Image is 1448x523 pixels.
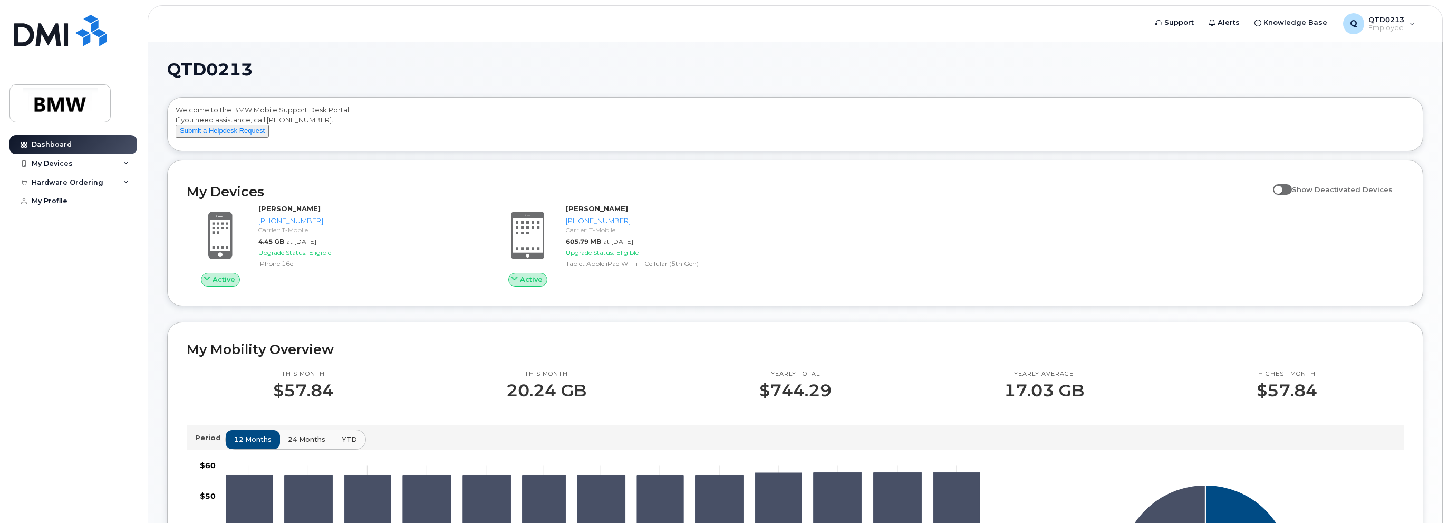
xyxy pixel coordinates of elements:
span: Upgrade Status: [258,249,307,256]
strong: [PERSON_NAME] [258,204,321,213]
div: Welcome to the BMW Mobile Support Desk Portal If you need assistance, call [PHONE_NUMBER]. [176,105,1415,147]
div: Carrier: T-Mobile [566,225,785,234]
span: at [DATE] [286,237,316,245]
span: Show Deactivated Devices [1292,185,1393,194]
a: Active[PERSON_NAME][PHONE_NUMBER]Carrier: T-Mobile4.45 GBat [DATE]Upgrade Status:EligibleiPhone 16e [187,204,481,286]
input: Show Deactivated Devices [1273,179,1281,188]
span: Active [520,274,543,284]
span: QTD0213 [167,62,253,78]
tspan: $50 [200,491,216,501]
span: YTD [342,434,357,444]
p: $57.84 [273,381,334,400]
span: at [DATE] [603,237,633,245]
span: 24 months [288,434,325,444]
span: Eligible [309,249,331,256]
span: 605.79 MB [566,237,601,245]
div: [PHONE_NUMBER] [258,216,477,226]
p: This month [273,370,334,378]
a: Active[PERSON_NAME][PHONE_NUMBER]Carrier: T-Mobile605.79 MBat [DATE]Upgrade Status:EligibleTablet... [494,204,789,286]
div: iPhone 16e [258,259,477,268]
p: Period [195,433,225,443]
div: Carrier: T-Mobile [258,225,477,234]
tspan: $60 [200,461,216,470]
span: 4.45 GB [258,237,284,245]
div: Tablet Apple iPad Wi-Fi + Cellular (5th Gen) [566,259,785,268]
p: 20.24 GB [506,381,586,400]
p: $57.84 [1257,381,1317,400]
a: Submit a Helpdesk Request [176,126,269,135]
span: Active [213,274,235,284]
h2: My Devices [187,184,1268,199]
button: Submit a Helpdesk Request [176,125,269,138]
div: [PHONE_NUMBER] [566,216,785,226]
p: Highest month [1257,370,1317,378]
span: Eligible [616,249,639,256]
p: Yearly average [1004,370,1084,378]
p: Yearly total [759,370,832,378]
strong: [PERSON_NAME] [566,204,628,213]
span: Upgrade Status: [566,249,614,256]
p: $744.29 [759,381,832,400]
p: 17.03 GB [1004,381,1084,400]
p: This month [506,370,586,378]
h2: My Mobility Overview [187,341,1404,357]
